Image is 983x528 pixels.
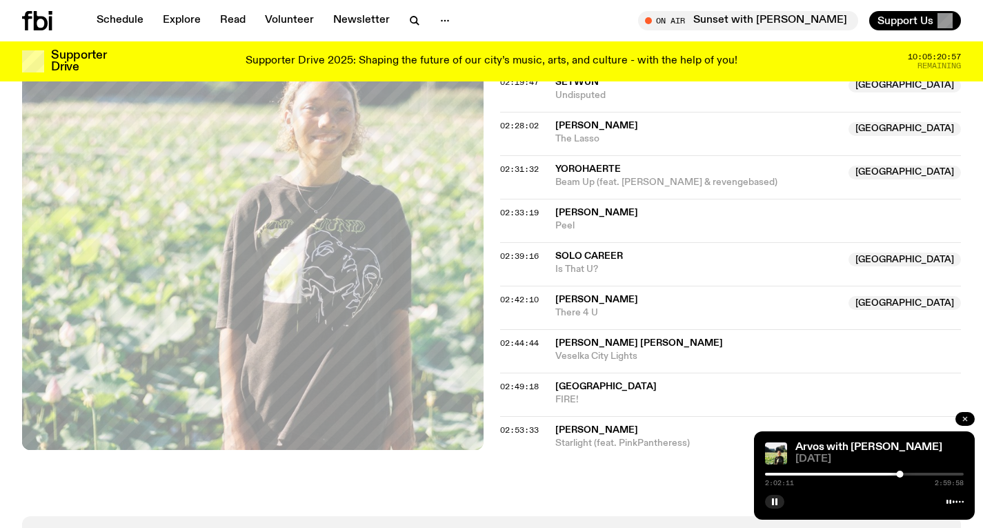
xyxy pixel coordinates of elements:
[555,338,723,348] span: [PERSON_NAME] [PERSON_NAME]
[51,50,106,73] h3: Supporter Drive
[555,306,841,320] span: There 4 U
[555,208,638,217] span: [PERSON_NAME]
[555,295,638,304] span: [PERSON_NAME]
[935,480,964,487] span: 2:59:58
[555,437,962,450] span: Starlight (feat. PinkPantheress)
[555,176,841,189] span: Beam Up (feat. [PERSON_NAME] & revengebased)
[88,11,152,30] a: Schedule
[765,442,787,465] img: Bri is smiling and wearing a black t-shirt. She is standing in front of a lush, green field. Ther...
[555,393,962,407] span: FIRE!
[555,164,621,174] span: Yorohaerte
[212,11,254,30] a: Read
[500,383,539,391] button: 02:49:18
[848,296,961,310] span: [GEOGRAPHIC_DATA]
[555,219,962,233] span: Peel
[500,77,539,88] span: 02:19:47
[500,338,539,349] span: 02:44:44
[555,133,841,146] span: The Lasso
[555,425,638,435] span: [PERSON_NAME]
[848,79,961,92] span: [GEOGRAPHIC_DATA]
[869,11,961,30] button: Support Us
[500,294,539,305] span: 02:42:10
[500,253,539,260] button: 02:39:16
[500,251,539,262] span: 02:39:16
[500,164,539,175] span: 02:31:32
[500,120,539,131] span: 02:28:02
[325,11,398,30] a: Newsletter
[638,11,858,30] button: On AirSunset with [PERSON_NAME]
[500,207,539,218] span: 02:33:19
[500,296,539,304] button: 02:42:10
[555,251,623,261] span: Solo Career
[500,209,539,217] button: 02:33:19
[848,166,961,179] span: [GEOGRAPHIC_DATA]
[555,77,599,87] span: Setwun
[500,122,539,130] button: 02:28:02
[500,79,539,86] button: 02:19:47
[555,89,841,102] span: Undisputed
[500,381,539,392] span: 02:49:18
[555,121,638,130] span: [PERSON_NAME]
[555,382,657,391] span: [GEOGRAPHIC_DATA]
[795,442,942,453] a: Arvos with [PERSON_NAME]
[555,263,841,276] span: Is That U?
[908,53,961,61] span: 10:05:20:57
[500,340,539,347] button: 02:44:44
[848,122,961,136] span: [GEOGRAPHIC_DATA]
[500,427,539,434] button: 02:53:33
[500,166,539,173] button: 02:31:32
[765,480,794,487] span: 2:02:11
[500,424,539,436] span: 02:53:33
[155,11,209,30] a: Explore
[555,350,962,363] span: Veselka City Lights
[877,14,933,27] span: Support Us
[257,11,322,30] a: Volunteer
[246,55,737,68] p: Supporter Drive 2025: Shaping the future of our city’s music, arts, and culture - with the help o...
[795,454,964,465] span: [DATE]
[848,253,961,266] span: [GEOGRAPHIC_DATA]
[917,62,961,70] span: Remaining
